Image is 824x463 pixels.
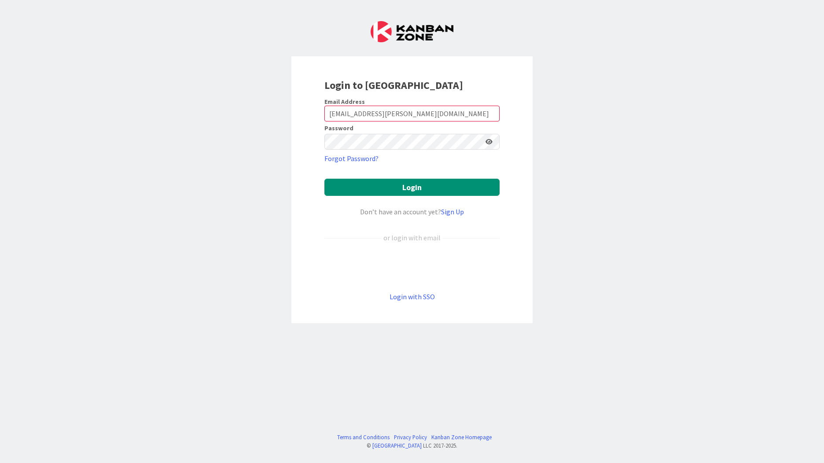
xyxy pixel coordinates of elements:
[431,433,492,441] a: Kanban Zone Homepage
[333,441,492,450] div: © LLC 2017- 2025 .
[324,98,365,106] label: Email Address
[441,207,464,216] a: Sign Up
[337,433,390,441] a: Terms and Conditions
[471,136,482,147] keeper-lock: Open Keeper Popup
[324,206,500,217] div: Don’t have an account yet?
[394,433,427,441] a: Privacy Policy
[324,125,353,131] label: Password
[390,292,435,301] a: Login with SSO
[324,179,500,196] button: Login
[324,153,379,164] a: Forgot Password?
[372,442,422,449] a: [GEOGRAPHIC_DATA]
[381,232,443,243] div: or login with email
[485,108,495,119] keeper-lock: Open Keeper Popup
[320,257,504,277] iframe: Sign in with Google Button
[324,78,463,92] b: Login to [GEOGRAPHIC_DATA]
[371,21,453,42] img: Kanban Zone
